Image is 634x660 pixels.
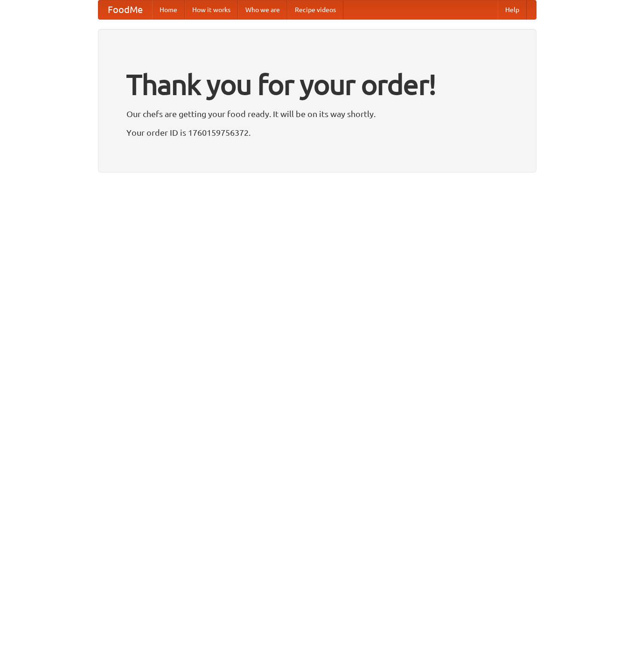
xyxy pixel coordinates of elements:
a: Recipe videos [287,0,343,19]
a: Who we are [238,0,287,19]
a: FoodMe [98,0,152,19]
p: Our chefs are getting your food ready. It will be on its way shortly. [126,107,508,121]
h1: Thank you for your order! [126,62,508,107]
a: How it works [185,0,238,19]
p: Your order ID is 1760159756372. [126,125,508,139]
a: Home [152,0,185,19]
a: Help [498,0,527,19]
